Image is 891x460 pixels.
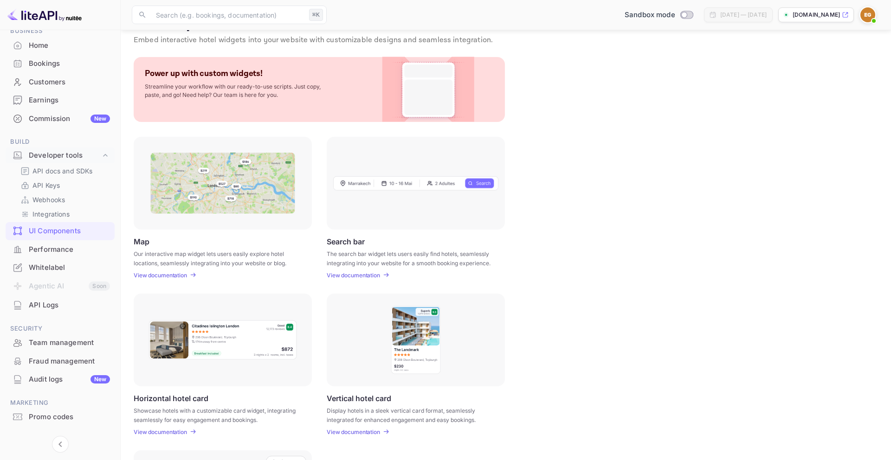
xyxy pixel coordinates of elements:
img: Custom Widget PNG [391,57,466,122]
input: Search (e.g. bookings, documentation) [150,6,305,24]
p: [DOMAIN_NAME] [793,11,840,19]
p: Power up with custom widgets! [145,68,263,79]
div: Performance [29,244,110,255]
div: New [90,115,110,123]
div: Performance [6,241,115,259]
div: Integrations [17,207,111,221]
div: Audit logs [29,374,110,385]
p: Integrations [32,209,70,219]
a: Performance [6,241,115,258]
div: UI Components [29,226,110,236]
div: API docs and SDKs [17,164,111,178]
div: Webhooks [17,193,111,206]
div: Whitelabel [29,262,110,273]
div: Switch to Production mode [621,10,697,20]
div: Promo codes [29,412,110,422]
div: API Keys [17,179,111,192]
a: Promo codes [6,408,115,425]
a: Integrations [20,209,107,219]
div: UI Components [6,222,115,240]
div: Bookings [6,55,115,73]
a: Bookings [6,55,115,72]
p: View documentation [134,428,187,435]
div: New [90,375,110,383]
a: Team management [6,334,115,351]
p: View documentation [134,272,187,279]
div: Audit logsNew [6,371,115,389]
a: View documentation [134,272,190,279]
a: CommissionNew [6,110,115,127]
div: Earnings [29,95,110,106]
a: API Logs [6,296,115,313]
div: Fraud management [6,352,115,371]
p: Map [134,237,149,246]
a: UI Components [6,222,115,239]
div: Team management [29,338,110,348]
div: CommissionNew [6,110,115,128]
img: Vertical hotel card Frame [390,305,441,375]
span: Security [6,324,115,334]
div: Customers [29,77,110,88]
div: Whitelabel [6,259,115,277]
p: API docs and SDKs [32,166,93,176]
a: View documentation [327,272,383,279]
span: Business [6,26,115,36]
a: Webhooks [20,195,107,204]
p: Vertical hotel card [327,394,391,402]
div: Developer tools [29,150,101,161]
div: Team management [6,334,115,352]
a: Whitelabel [6,259,115,276]
div: Customers [6,73,115,91]
div: ⌘K [309,9,323,21]
a: API docs and SDKs [20,166,107,176]
img: Map Frame [150,153,295,214]
button: Collapse navigation [52,436,69,453]
a: Audit logsNew [6,371,115,388]
div: API Logs [6,296,115,314]
a: Earnings [6,91,115,109]
p: API Keys [32,180,60,190]
p: View documentation [327,428,380,435]
a: Home [6,37,115,54]
span: Marketing [6,398,115,408]
div: Fraud management [29,356,110,367]
img: Eduardo Granados [860,7,875,22]
span: Build [6,137,115,147]
div: Commission [29,114,110,124]
p: Search bar [327,237,365,246]
p: Webhooks [32,195,65,204]
p: Display hotels in a sleek vertical card format, seamlessly integrated for enhanced engagement and... [327,406,493,423]
div: Home [29,40,110,51]
div: API Logs [29,300,110,311]
p: Embed interactive hotel widgets into your website with customizable designs and seamless integrat... [134,35,878,46]
p: UI Components [134,14,878,33]
a: Fraud management [6,352,115,370]
div: Home [6,37,115,55]
div: Promo codes [6,408,115,426]
p: Horizontal hotel card [134,394,208,402]
a: Customers [6,73,115,90]
a: View documentation [134,428,190,435]
p: The search bar widget lets users easily find hotels, seamlessly integrating into your website for... [327,249,493,266]
p: Showcase hotels with a customizable card widget, integrating seamlessly for easy engagement and b... [134,406,300,423]
img: Horizontal hotel card Frame [148,319,297,360]
p: Streamline your workflow with our ready-to-use scripts. Just copy, paste, and go! Need help? Our ... [145,83,330,99]
a: View documentation [327,428,383,435]
p: View documentation [327,272,380,279]
img: LiteAPI logo [7,7,82,22]
div: Bookings [29,58,110,69]
span: Sandbox mode [625,10,675,20]
a: API Keys [20,180,107,190]
div: [DATE] — [DATE] [720,11,767,19]
p: Our interactive map widget lets users easily explore hotel locations, seamlessly integrating into... [134,249,300,266]
img: Search Frame [333,176,498,191]
div: Developer tools [6,147,115,164]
